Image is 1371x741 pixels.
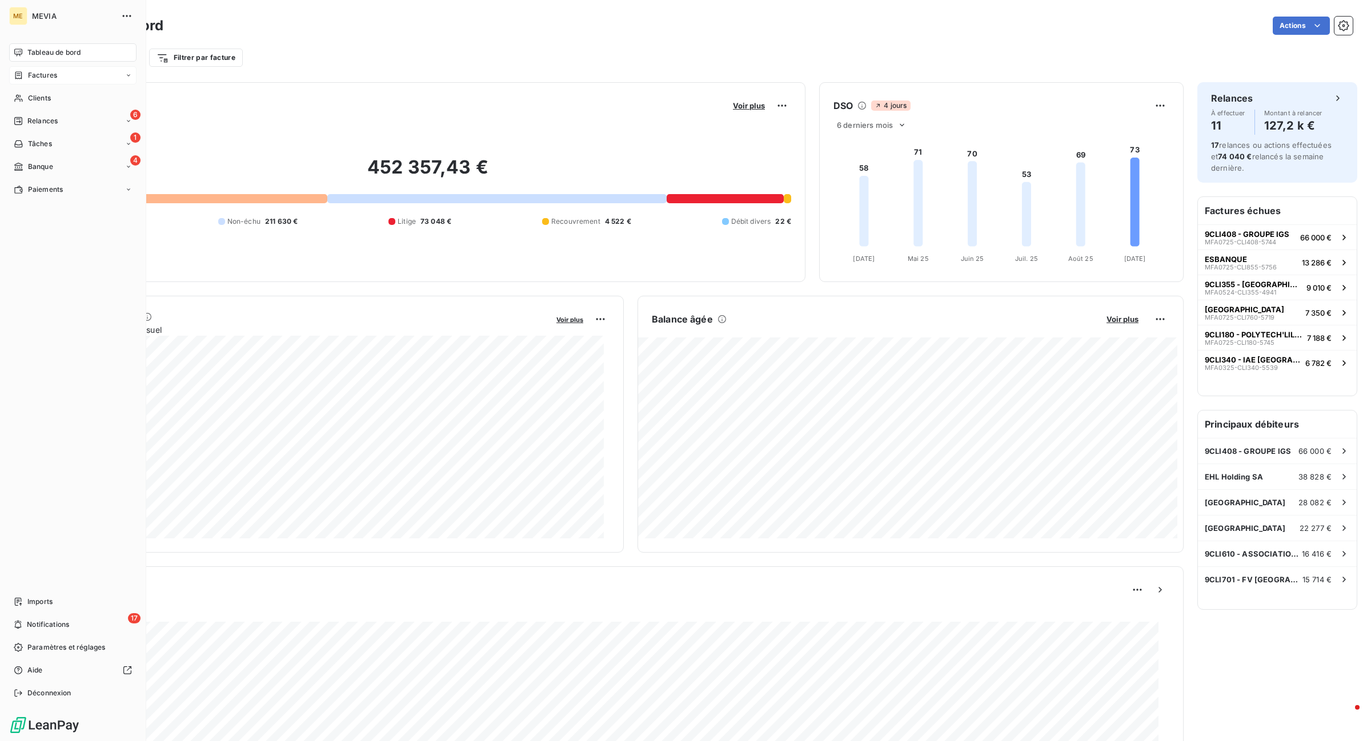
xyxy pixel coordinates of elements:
span: 28 082 € [1298,498,1332,507]
button: ESBANQUEMFA0725-CLI855-575613 286 € [1198,249,1357,275]
span: [GEOGRAPHIC_DATA] [1205,305,1284,314]
span: 1 [130,132,141,143]
span: 17 [1211,140,1219,150]
span: 74 040 € [1218,152,1252,161]
span: Tableau de bord [27,47,81,58]
span: MEVIA [32,11,114,21]
span: Paiements [28,184,63,195]
button: Voir plus [553,314,587,324]
button: 9CLI340 - IAE [GEOGRAPHIC_DATA]MFA0325-CLI340-55396 782 € [1198,350,1357,375]
tspan: [DATE] [1124,255,1146,263]
span: MFA0524-CLI355-4941 [1205,289,1276,296]
img: Logo LeanPay [9,716,80,734]
span: Factures [28,70,57,80]
span: Banque [28,162,53,172]
span: Non-échu [227,216,260,227]
span: 9CLI355 - [GEOGRAPHIC_DATA][PERSON_NAME] 3 [1205,280,1302,289]
span: MFA0725-CLI408-5744 [1205,239,1276,245]
span: 7 350 € [1305,308,1332,317]
button: 9CLI355 - [GEOGRAPHIC_DATA][PERSON_NAME] 3MFA0524-CLI355-49419 010 € [1198,275,1357,300]
tspan: Mai 25 [908,255,929,263]
span: 17 [128,613,141,623]
tspan: Août 25 [1068,255,1093,263]
button: Voir plus [1103,314,1142,324]
span: Chiffre d'affaires mensuel [65,324,548,336]
span: Voir plus [733,101,765,110]
h6: Factures échues [1198,197,1357,224]
span: 16 416 € [1302,549,1332,558]
span: 211 630 € [265,216,298,227]
button: 9CLI180 - POLYTECH'LILLEMFA0725-CLI180-57457 188 € [1198,325,1357,350]
span: Montant à relancer [1264,110,1322,116]
span: EHL Holding SA [1205,472,1263,481]
span: Paramètres et réglages [27,642,105,653]
span: 9CLI180 - POLYTECH'LILLE [1205,330,1302,339]
span: Clients [28,93,51,103]
div: ME [9,7,27,25]
span: Recouvrement [551,216,600,227]
span: 4 jours [871,100,910,111]
span: Tâches [28,139,52,149]
iframe: Intercom live chat [1332,702,1360,730]
span: Relances [27,116,58,126]
span: 9CLI610 - ASSOCIATION RACINES SUD [1205,549,1302,558]
span: Voir plus [556,316,583,324]
h4: 11 [1211,116,1245,135]
span: [GEOGRAPHIC_DATA] [1205,523,1286,533]
span: 6 [130,110,141,120]
span: 38 828 € [1298,472,1332,481]
span: 9CLI340 - IAE [GEOGRAPHIC_DATA] [1205,355,1301,364]
button: Filtrer par facture [149,49,243,67]
span: ESBANQUE [1205,255,1247,264]
span: 9CLI701 - FV [GEOGRAPHIC_DATA] [1205,575,1302,584]
span: 73 048 € [420,216,451,227]
span: Aide [27,665,43,675]
span: MFA0325-CLI340-5539 [1205,364,1278,371]
tspan: Juin 25 [961,255,984,263]
h6: Principaux débiteurs [1198,410,1357,438]
span: 13 286 € [1302,258,1332,267]
button: Voir plus [729,100,768,111]
span: 9 010 € [1306,283,1332,292]
span: 7 188 € [1307,333,1332,343]
button: 9CLI408 - GROUPE IGSMFA0725-CLI408-574466 000 € [1198,224,1357,249]
span: Notifications [27,619,69,630]
h6: Relances [1211,91,1253,105]
span: 9CLI408 - GROUPE IGS [1205,446,1291,456]
span: 6 782 € [1305,359,1332,368]
span: 22 € [775,216,791,227]
span: 22 277 € [1300,523,1332,533]
span: [GEOGRAPHIC_DATA] [1205,498,1286,507]
span: 4 [130,155,141,166]
a: Aide [9,661,137,679]
h4: 127,2 k € [1264,116,1322,135]
span: À effectuer [1211,110,1245,116]
button: [GEOGRAPHIC_DATA]MFA0725-CLI760-57197 350 € [1198,300,1357,325]
h6: Balance âgée [652,312,713,326]
span: Litige [398,216,416,227]
span: relances ou actions effectuées et relancés la semaine dernière. [1211,140,1332,172]
span: 66 000 € [1298,446,1332,456]
tspan: [DATE] [853,255,875,263]
span: MFA0725-CLI855-5756 [1205,264,1277,271]
span: Déconnexion [27,688,71,698]
span: 66 000 € [1300,233,1332,242]
span: Imports [27,597,53,607]
span: 15 714 € [1302,575,1332,584]
span: 6 derniers mois [837,120,893,130]
button: Actions [1273,17,1330,35]
span: Débit divers [731,216,771,227]
h2: 452 357,43 € [65,156,791,190]
h6: DSO [833,99,853,112]
span: MFA0725-CLI760-5719 [1205,314,1274,321]
span: 9CLI408 - GROUPE IGS [1205,229,1289,239]
span: Voir plus [1107,315,1139,324]
tspan: Juil. 25 [1015,255,1038,263]
span: MFA0725-CLI180-5745 [1205,339,1274,346]
span: 4 522 € [605,216,631,227]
